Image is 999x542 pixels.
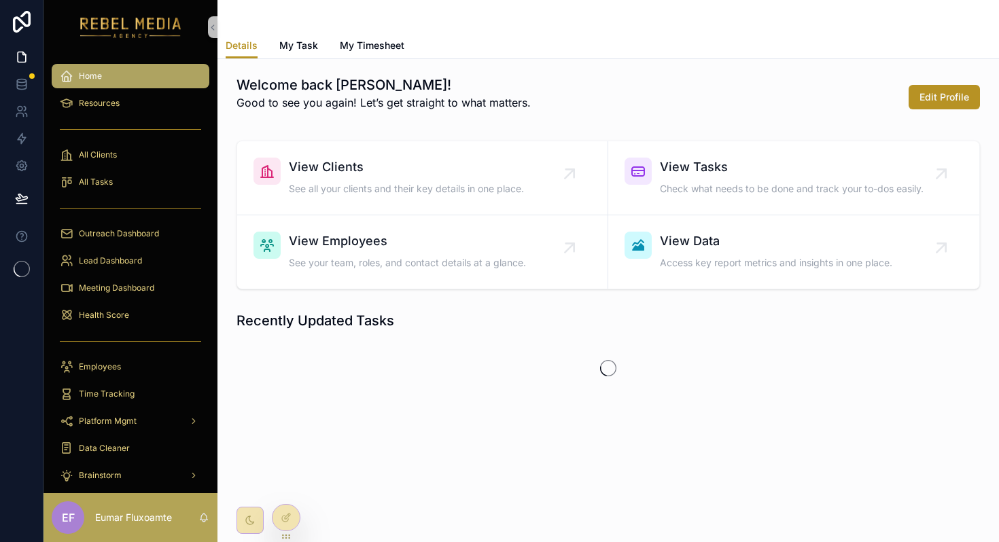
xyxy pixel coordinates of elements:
span: View Data [660,232,892,251]
a: Brainstorm [52,463,209,488]
span: Health Score [79,310,129,321]
a: Home [52,64,209,88]
span: See your team, roles, and contact details at a glance. [289,256,526,270]
a: Outreach Dashboard [52,221,209,246]
a: Resources [52,91,209,115]
h1: Recently Updated Tasks [236,311,394,330]
span: Lead Dashboard [79,255,142,266]
span: Check what needs to be done and track your to-dos easily. [660,182,924,196]
span: My Task [279,39,318,52]
a: My Task [279,33,318,60]
a: View EmployeesSee your team, roles, and contact details at a glance. [237,215,608,289]
span: EF [62,509,75,526]
a: Meeting Dashboard [52,276,209,300]
span: Details [226,39,258,52]
span: See all your clients and their key details in one place. [289,182,524,196]
span: All Tasks [79,177,113,187]
img: App logo [80,16,181,38]
span: Outreach Dashboard [79,228,159,239]
span: All Clients [79,149,117,160]
a: View TasksCheck what needs to be done and track your to-dos easily. [608,141,979,215]
a: My Timesheet [340,33,404,60]
a: Employees [52,355,209,379]
h1: Welcome back [PERSON_NAME]! [236,75,531,94]
span: Meeting Dashboard [79,283,154,293]
a: Lead Dashboard [52,249,209,273]
div: scrollable content [43,54,217,493]
span: View Clients [289,158,524,177]
span: Platform Mgmt [79,416,137,427]
a: Data Cleaner [52,436,209,460]
span: Brainstorm [79,470,122,481]
span: Home [79,71,102,82]
span: Data Cleaner [79,443,130,454]
span: Access key report metrics and insights in one place. [660,256,892,270]
a: Time Tracking [52,382,209,406]
p: Good to see you again! Let’s get straight to what matters. [236,94,531,111]
span: Time Tracking [79,389,135,399]
a: All Tasks [52,170,209,194]
span: View Employees [289,232,526,251]
span: Employees [79,361,121,372]
span: View Tasks [660,158,924,177]
a: View DataAccess key report metrics and insights in one place. [608,215,979,289]
a: Platform Mgmt [52,409,209,433]
a: All Clients [52,143,209,167]
a: Health Score [52,303,209,327]
span: My Timesheet [340,39,404,52]
span: Edit Profile [919,90,969,104]
p: Eumar Fluxoamte [95,511,172,524]
span: Resources [79,98,120,109]
button: Edit Profile [909,85,980,109]
a: Details [226,33,258,59]
a: View ClientsSee all your clients and their key details in one place. [237,141,608,215]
